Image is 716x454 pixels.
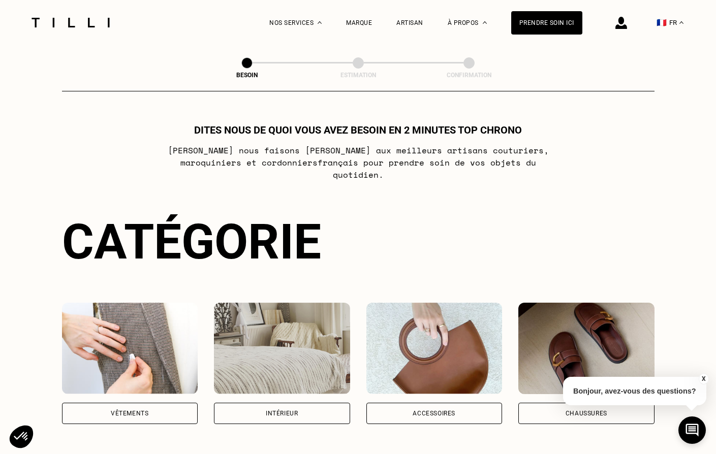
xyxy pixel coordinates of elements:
a: Prendre soin ici [511,11,582,35]
img: Vêtements [62,303,198,394]
div: Confirmation [418,72,520,79]
div: Vêtements [111,410,148,416]
div: Besoin [196,72,298,79]
img: icône connexion [615,17,627,29]
div: Chaussures [566,410,607,416]
img: Accessoires [366,303,503,394]
a: Artisan [396,19,423,26]
img: Logo du service de couturière Tilli [28,18,113,27]
div: Catégorie [62,213,655,270]
img: Chaussures [518,303,655,394]
p: Bonjour, avez-vous des questions? [563,377,706,405]
p: [PERSON_NAME] nous faisons [PERSON_NAME] aux meilleurs artisans couturiers , maroquiniers et cord... [157,144,559,181]
img: Intérieur [214,303,350,394]
button: X [698,373,708,384]
a: Marque [346,19,372,26]
div: Accessoires [413,410,455,416]
div: Intérieur [266,410,298,416]
img: menu déroulant [679,21,683,24]
span: 🇫🇷 [657,18,667,27]
img: Menu déroulant [318,21,322,24]
h1: Dites nous de quoi vous avez besoin en 2 minutes top chrono [194,124,522,136]
div: Estimation [307,72,409,79]
img: Menu déroulant à propos [483,21,487,24]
